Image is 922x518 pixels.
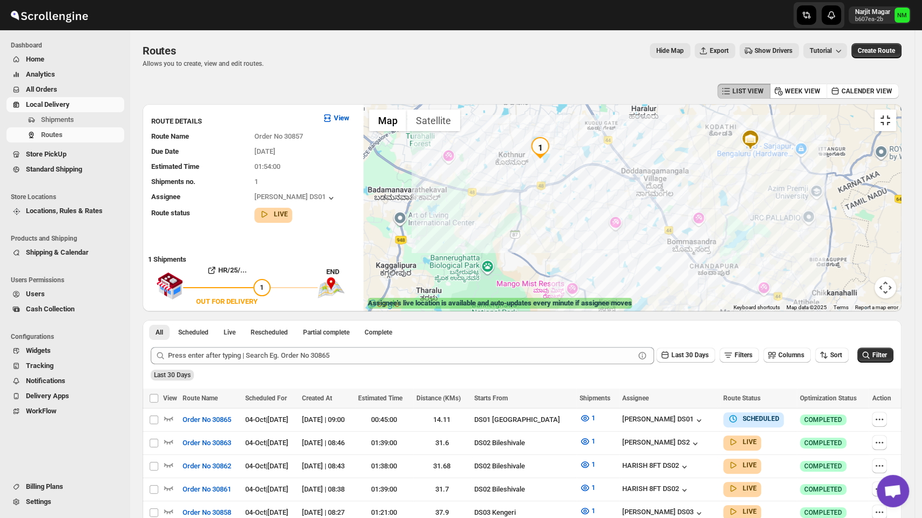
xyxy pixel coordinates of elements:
[183,461,231,472] span: Order No 30862
[151,162,199,171] span: Estimated Time
[151,178,196,186] span: Shipments no.
[302,461,352,472] div: [DATE] | 08:43
[573,479,602,496] button: 1
[334,114,349,122] b: View
[254,147,275,155] span: [DATE]
[315,110,356,127] button: View
[474,394,508,402] span: Starts From
[591,460,595,468] span: 1
[11,193,124,201] span: Store Locations
[245,439,288,447] span: 04-Oct | [DATE]
[877,475,909,507] div: Open chat
[800,394,857,402] span: Optimization Status
[149,325,170,340] button: All routes
[163,394,177,402] span: View
[728,506,757,517] button: LIVE
[11,332,124,341] span: Configurations
[830,351,842,359] span: Sort
[416,414,468,425] div: 14.11
[622,485,690,495] button: HARISH 8FT DS02
[815,347,849,363] button: Sort
[176,434,238,452] button: Order No 30863
[733,304,780,311] button: Keyboard shortcuts
[872,394,891,402] span: Action
[178,328,208,337] span: Scheduled
[26,407,57,415] span: WorkFlow
[318,277,345,298] img: trip_end.png
[183,262,271,279] button: HR/25/...
[6,302,124,317] button: Cash Collection
[26,150,66,158] span: Store PickUp
[728,437,757,447] button: LIVE
[26,362,53,370] span: Tracking
[26,100,70,108] span: Local Delivery
[804,462,842,471] span: COMPLETED
[6,287,124,302] button: Users
[573,410,602,427] button: 1
[218,266,247,274] b: HR/25/...
[407,110,460,131] button: Show satellite imagery
[650,43,690,58] button: Map action label
[366,297,402,311] img: Google
[11,276,124,284] span: Users Permissions
[851,43,901,58] button: Create Route
[804,415,842,424] span: COMPLETED
[156,265,183,307] img: shop.svg
[591,507,595,515] span: 1
[302,507,352,518] div: [DATE] | 08:27
[143,59,264,68] p: Allows you to create, view and edit routes.
[573,433,602,450] button: 1
[6,373,124,388] button: Notifications
[302,484,352,495] div: [DATE] | 08:38
[778,351,804,359] span: Columns
[717,84,770,99] button: LIST VIEW
[671,351,709,359] span: Last 30 Days
[176,481,238,498] button: Order No 30861
[254,193,337,203] button: [PERSON_NAME] DS01
[245,394,287,402] span: Scheduled For
[6,67,124,82] button: Analytics
[728,460,757,471] button: LIVE
[622,438,701,449] div: [PERSON_NAME] DS2
[622,415,704,426] button: [PERSON_NAME] DS01
[803,43,847,58] button: Tutorial
[474,461,573,472] div: DS02 Bileshivale
[874,110,896,131] button: Toggle fullscreen view
[826,84,899,99] button: CALENDER VIEW
[763,347,811,363] button: Columns
[183,414,231,425] span: Order No 30865
[804,508,842,517] span: COMPLETED
[622,394,649,402] span: Assignee
[416,484,468,495] div: 31.7
[804,439,842,447] span: COMPLETED
[474,438,573,448] div: DS02 Bileshivale
[755,46,792,55] span: Show Drivers
[274,210,288,218] b: LIVE
[416,507,468,518] div: 37.9
[735,351,752,359] span: Filters
[9,2,90,29] img: ScrollEngine
[6,479,124,494] button: Billing Plans
[872,351,887,359] span: Filter
[786,304,827,310] span: Map data ©2025
[302,394,332,402] span: Created At
[41,115,74,124] span: Shipments
[6,52,124,67] button: Home
[366,297,402,311] a: Open this area in Google Maps (opens a new window)
[857,347,893,363] button: Filter
[416,394,461,402] span: Distance (KMs)
[833,304,849,310] a: Terms (opens in new tab)
[151,209,190,217] span: Route status
[26,207,103,215] span: Locations, Rules & Rates
[143,250,186,263] b: 1 Shipments
[358,394,402,402] span: Estimated Time
[591,483,595,492] span: 1
[26,497,51,506] span: Settings
[710,46,729,55] span: Export
[154,371,191,379] span: Last 30 Days
[743,508,757,515] b: LIVE
[151,147,179,155] span: Due Date
[743,485,757,492] b: LIVE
